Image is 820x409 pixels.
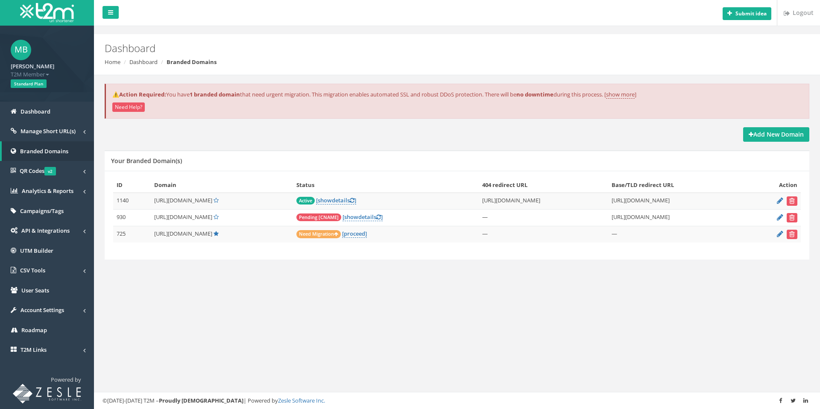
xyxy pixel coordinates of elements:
td: 930 [113,209,151,226]
td: 1140 [113,193,151,209]
strong: Add New Domain [749,130,804,138]
span: QR Codes [20,167,56,175]
strong: Branded Domains [167,58,217,66]
span: v2 [44,167,56,175]
span: CSV Tools [20,266,45,274]
td: [URL][DOMAIN_NAME] [608,209,746,226]
span: Standard Plan [11,79,47,88]
span: [URL][DOMAIN_NAME] [154,230,212,237]
a: [PERSON_NAME] T2M Member [11,60,83,78]
button: Submit idea [723,7,771,20]
span: MB [11,40,31,60]
span: Need Migration [296,230,341,238]
img: T2M URL Shortener powered by Zesle Software Inc. [13,384,81,403]
a: Add New Domain [743,127,809,142]
span: Campaigns/Tags [20,207,64,215]
td: — [608,226,746,242]
div: ©[DATE]-[DATE] T2M – | Powered by [102,397,811,405]
a: [showdetails] [343,213,383,221]
span: Account Settings [20,306,64,314]
span: API & Integrations [21,227,70,234]
span: Manage Short URL(s) [20,127,76,135]
a: Default [214,230,219,237]
strong: ⚠️Action Required: [112,91,166,98]
th: Base/TLD redirect URL [608,178,746,193]
th: Action [746,178,801,193]
h2: Dashboard [105,43,690,54]
th: ID [113,178,151,193]
span: show [344,213,358,221]
a: [showdetails] [316,196,356,204]
span: T2M Links [20,346,47,353]
span: Dashboard [20,108,50,115]
strong: 1 branded domain [190,91,240,98]
span: show [318,196,332,204]
button: Need Help? [112,102,145,112]
a: Dashboard [129,58,158,66]
span: Branded Domains [20,147,68,155]
span: UTM Builder [20,247,53,254]
td: [URL][DOMAIN_NAME] [608,193,746,209]
a: Home [105,58,120,66]
span: Powered by [51,376,81,383]
a: Set Default [214,213,219,221]
b: Submit idea [735,10,767,17]
img: T2M [20,3,74,22]
strong: Proudly [DEMOGRAPHIC_DATA] [159,397,243,404]
span: Active [296,197,315,204]
strong: [PERSON_NAME] [11,62,54,70]
span: [URL][DOMAIN_NAME] [154,196,212,204]
th: Domain [151,178,293,193]
span: Pending [CNAME] [296,213,341,221]
a: [proceed] [342,230,367,238]
a: show more [606,91,635,99]
h5: Your Branded Domain(s) [111,158,182,164]
span: User Seats [21,286,49,294]
span: Analytics & Reports [22,187,73,195]
a: Set Default [214,196,219,204]
span: [URL][DOMAIN_NAME] [154,213,212,221]
span: Roadmap [21,326,47,334]
th: 404 redirect URL [479,178,608,193]
td: 725 [113,226,151,242]
span: T2M Member [11,70,83,79]
th: Status [293,178,479,193]
p: You have that need urgent migration. This migration enables automated SSL and robust DDoS protect... [112,91,802,99]
strong: no downtime [516,91,553,98]
td: — [479,226,608,242]
td: — [479,209,608,226]
td: [URL][DOMAIN_NAME] [479,193,608,209]
a: Zesle Software Inc. [278,397,325,404]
